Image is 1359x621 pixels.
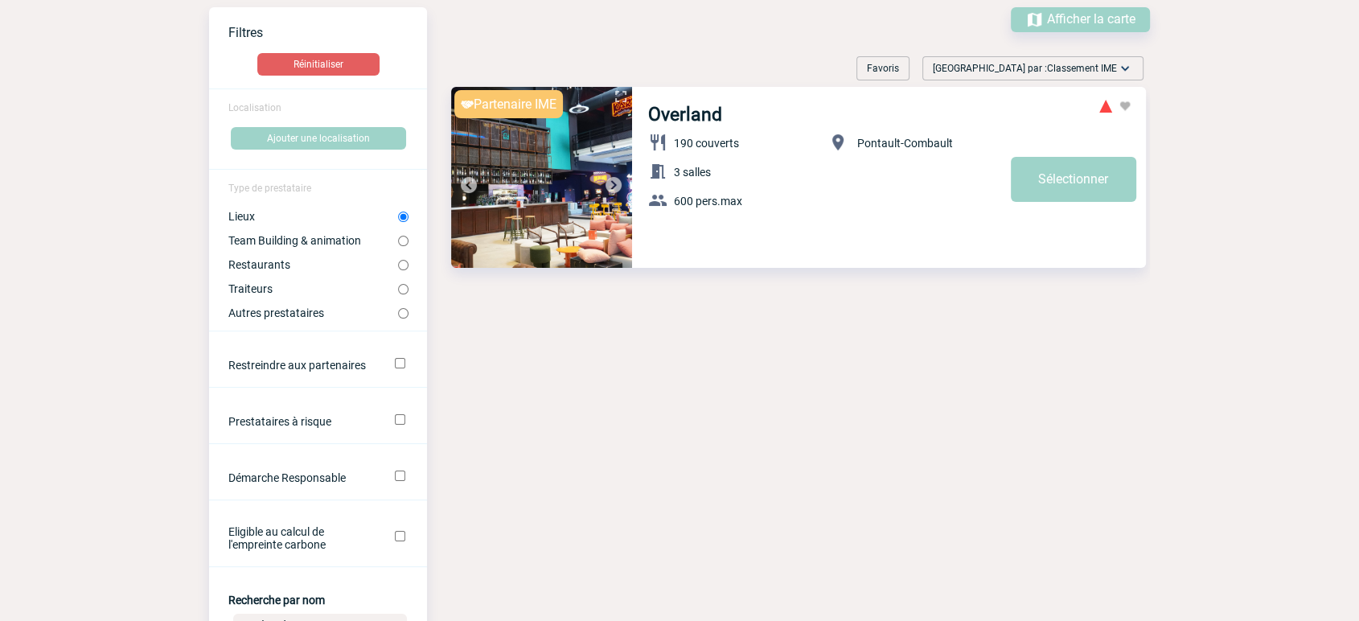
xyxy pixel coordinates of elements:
[1011,157,1136,202] a: Sélectionner
[228,359,372,372] label: Restreindre aux partenaires
[395,531,405,541] input: Eligible au calcul de l'empreinte carbone
[228,234,398,247] label: Team Building & animation
[1119,100,1131,113] img: Ajouter aux favoris
[451,87,632,268] img: 1.jpg
[674,195,742,208] span: 600 pers.max
[395,471,405,481] input: Démarche Responsable
[461,101,474,109] img: partnaire IME
[228,525,372,551] label: Eligible au calcul de l'empreinte carbone
[674,166,711,179] span: 3 salles
[648,191,667,210] img: baseline_group_white_24dp-b.png
[209,53,427,76] a: Réinitialiser
[1099,100,1112,113] span: Risque très élevé
[228,102,281,113] span: Localisation
[454,90,563,118] div: Partenaire IME
[228,258,398,271] label: Restaurants
[648,104,722,125] a: Overland
[228,415,372,428] label: Prestataires à risque
[228,282,398,295] label: Traiteurs
[228,210,398,223] label: Lieux
[257,53,380,76] button: Réinitialiser
[850,56,916,80] div: Filtrer selon vos favoris
[1047,11,1135,27] span: Afficher la carte
[1047,63,1117,74] span: Classement IME
[933,60,1117,76] span: [GEOGRAPHIC_DATA] par :
[228,183,311,194] span: Type de prestataire
[857,137,953,150] span: Pontault-Combault
[228,471,372,484] label: Démarche Responsable
[1117,60,1133,76] img: baseline_expand_more_white_24dp-b.png
[856,56,909,80] div: Favoris
[828,133,848,152] img: baseline_location_on_white_24dp-b.png
[674,137,739,150] span: 190 couverts
[228,306,398,319] label: Autres prestataires
[648,133,667,152] img: baseline_restaurant_white_24dp-b.png
[648,162,667,181] img: baseline_meeting_room_white_24dp-b.png
[228,25,427,40] p: Filtres
[228,594,325,607] label: Recherche par nom
[231,127,406,150] button: Ajouter une localisation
